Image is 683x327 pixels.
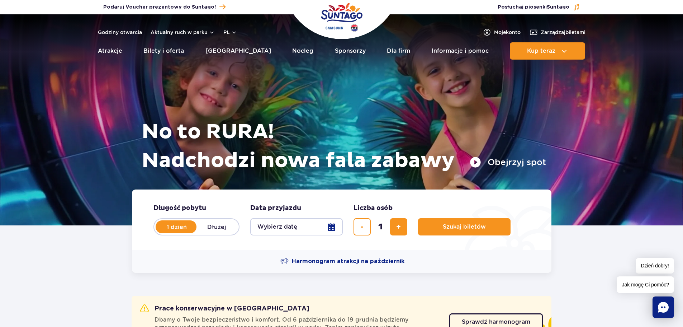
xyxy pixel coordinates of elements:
[527,48,555,54] span: Kup teraz
[494,29,521,36] span: Moje konto
[387,42,410,60] a: Dla firm
[470,157,546,168] button: Obejrzyj spot
[223,29,237,36] button: pl
[196,219,237,234] label: Dłużej
[98,42,122,60] a: Atrakcje
[510,42,585,60] button: Kup teraz
[250,218,343,235] button: Wybierz datę
[292,42,313,60] a: Nocleg
[156,219,197,234] label: 1 dzień
[483,28,521,37] a: Mojekonto
[153,204,206,212] span: Długość pobytu
[462,319,530,325] span: Sprawdź harmonogram
[390,218,407,235] button: dodaj bilet
[443,224,486,230] span: Szukaj biletów
[529,28,585,37] a: Zarządzajbiletami
[418,218,511,235] button: Szukaj biletów
[143,42,184,60] a: Bilety i oferta
[140,304,309,313] h2: Prace konserwacyjne w [GEOGRAPHIC_DATA]
[547,5,569,10] span: Suntago
[103,2,226,12] a: Podaruj Voucher prezentowy do Suntago!
[250,204,301,212] span: Data przyjazdu
[498,4,569,11] span: Posłuchaj piosenki
[498,4,580,11] button: Posłuchaj piosenkiSuntago
[354,218,371,235] button: usuń bilet
[636,258,674,274] span: Dzień dobry!
[142,118,546,175] h1: No to RURA! Nadchodzi nowa fala zabawy
[354,204,393,212] span: Liczba osób
[98,29,142,36] a: Godziny otwarcia
[103,4,216,11] span: Podaruj Voucher prezentowy do Suntago!
[151,29,215,35] button: Aktualny ruch w parku
[132,190,551,250] form: Planowanie wizyty w Park of Poland
[292,257,404,265] span: Harmonogram atrakcji na październik
[653,296,674,318] div: Chat
[205,42,271,60] a: [GEOGRAPHIC_DATA]
[541,29,585,36] span: Zarządzaj biletami
[335,42,366,60] a: Sponsorzy
[432,42,489,60] a: Informacje i pomoc
[617,276,674,293] span: Jak mogę Ci pomóc?
[372,218,389,235] input: liczba biletów
[280,257,404,266] a: Harmonogram atrakcji na październik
